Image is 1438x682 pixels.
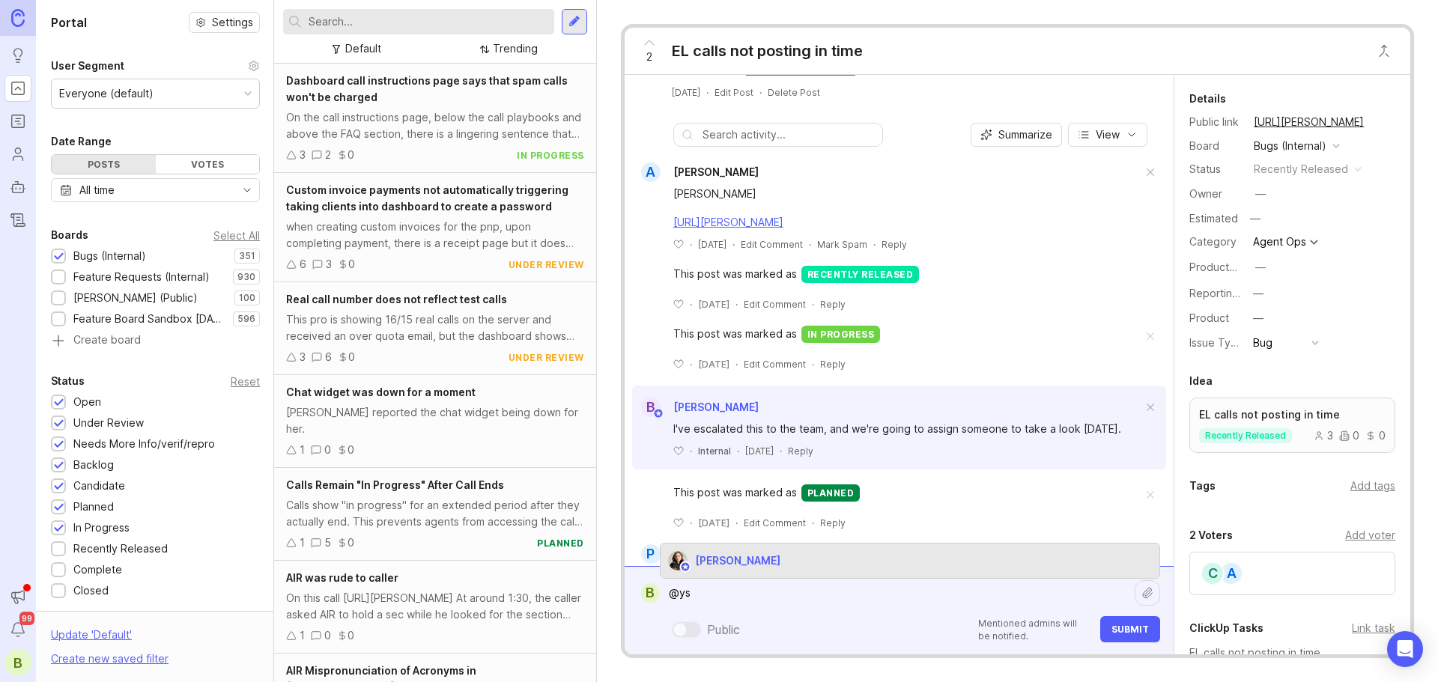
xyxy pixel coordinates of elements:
[326,256,332,273] div: 3
[300,535,305,551] div: 1
[73,582,109,599] div: Closed
[1111,624,1149,635] span: Submit
[1199,407,1386,422] p: EL calls not posting in time
[189,12,260,33] button: Settings
[812,358,814,371] div: ·
[817,238,867,251] button: Mark Spam
[509,351,584,364] div: under review
[73,436,215,452] div: Needs More Info/verif/repro
[274,64,596,173] a: Dashboard call instructions page says that spam calls won't be chargedOn the call instructions pa...
[237,313,255,325] p: 596
[998,127,1052,142] span: Summarize
[286,590,584,623] div: On this call [URL][PERSON_NAME] At around 1:30, the caller asked AIR to hold a sec while he looke...
[1201,561,1225,585] div: C
[1096,127,1120,142] span: View
[1189,372,1213,390] div: Idea
[698,445,731,457] div: Internal
[73,415,144,431] div: Under Review
[652,408,664,419] img: member badge
[274,561,596,654] a: AIR was rude to callerOn this call [URL][PERSON_NAME] At around 1:30, the caller asked AIR to hol...
[1189,311,1229,324] label: Product
[213,231,260,240] div: Select All
[4,207,31,234] a: Changelog
[673,484,797,502] span: This post was marked as
[812,517,814,529] div: ·
[51,335,260,348] a: Create board
[679,561,691,573] img: member badge
[641,583,660,603] div: B
[1100,616,1160,642] button: Submit
[737,445,739,457] div: ·
[1189,213,1238,224] div: Estimated
[4,75,31,102] a: Portal
[51,627,132,651] div: Update ' Default '
[1249,112,1368,132] a: [URL][PERSON_NAME]
[286,497,584,530] div: Calls show "in progress" for an extended period after they actually end. This prevents agents fro...
[237,271,255,283] p: 930
[4,42,31,69] a: Ideas
[673,266,797,283] span: This post was marked as
[673,186,1142,202] div: [PERSON_NAME]
[1253,285,1263,302] div: —
[51,651,169,667] div: Create new saved filter
[801,484,861,502] div: planned
[744,298,806,311] div: Edit Comment
[971,123,1062,147] button: Summarize
[1189,526,1233,544] div: 2 Voters
[348,535,354,551] div: 0
[690,358,692,371] div: ·
[1189,336,1244,349] label: Issue Type
[745,445,774,457] time: [DATE]
[735,298,738,311] div: ·
[156,155,260,174] div: Votes
[1339,430,1359,441] div: 0
[239,292,255,304] p: 100
[51,133,112,150] div: Date Range
[673,401,759,413] span: [PERSON_NAME]
[73,520,130,536] div: In Progress
[690,517,692,529] div: ·
[73,311,225,327] div: Feature Board Sandbox [DATE]
[641,398,661,417] div: B
[348,349,355,365] div: 0
[759,86,762,99] div: ·
[286,183,568,213] span: Custom invoice payments not automatically triggering taking clients into dashboard to create a pa...
[300,147,306,163] div: 3
[1189,398,1395,453] a: EL calls not posting in timerecently released300
[274,282,596,375] a: Real call number does not reflect test callsThis pro is showing 16/15 real calls on the server an...
[672,87,700,98] time: [DATE]
[873,238,876,251] div: ·
[673,216,783,228] a: [URL][PERSON_NAME]
[73,457,114,473] div: Backlog
[1255,186,1266,202] div: —
[646,49,652,65] span: 2
[812,298,814,311] div: ·
[4,649,31,676] button: B
[706,86,709,99] div: ·
[732,238,735,251] div: ·
[1352,620,1395,636] div: Link task
[673,421,1142,437] div: I've escalated this to the team, and we're going to assign someone to take a look [DATE].
[1189,234,1242,250] div: Category
[1314,430,1333,441] div: 3
[51,226,88,244] div: Boards
[1350,478,1395,494] div: Add tags
[509,258,584,271] div: under review
[1189,287,1269,299] label: Reporting Team
[1365,430,1386,441] div: 0
[1255,259,1266,275] div: —
[788,445,813,457] div: Reply
[698,239,726,250] time: [DATE]
[1253,310,1263,326] div: —
[300,442,305,458] div: 1
[325,349,332,365] div: 6
[286,478,504,491] span: Calls Remain "In Progress" After Call Ends
[51,13,87,31] h1: Portal
[1253,335,1272,351] div: Bug
[698,359,729,370] time: [DATE]
[51,372,85,390] div: Status
[820,298,846,311] div: Reply
[239,250,255,262] p: 351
